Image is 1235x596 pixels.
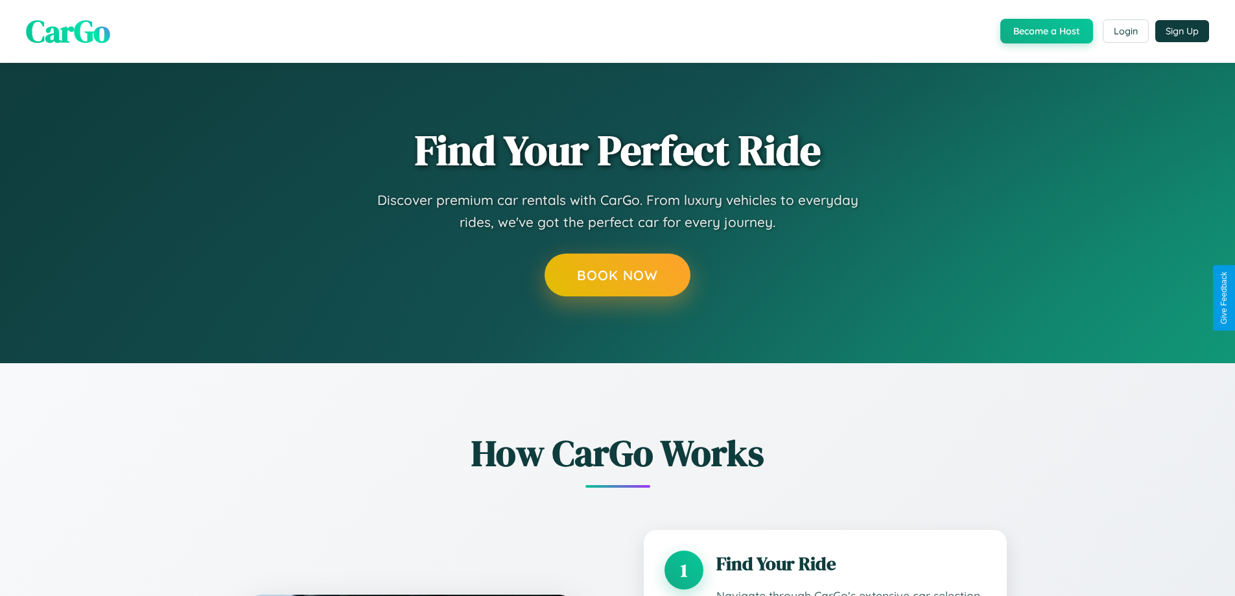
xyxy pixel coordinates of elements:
[26,10,110,53] span: CarGo
[1219,272,1229,324] div: Give Feedback
[359,189,877,233] p: Discover premium car rentals with CarGo. From luxury vehicles to everyday rides, we've got the pe...
[716,551,986,577] h3: Find Your Ride
[1155,20,1209,42] button: Sign Up
[665,551,703,590] div: 1
[1103,19,1149,43] button: Login
[229,428,1007,478] h2: How CarGo Works
[1000,19,1093,43] button: Become a Host
[415,128,821,173] h1: Find Your Perfect Ride
[545,254,690,296] button: Book Now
